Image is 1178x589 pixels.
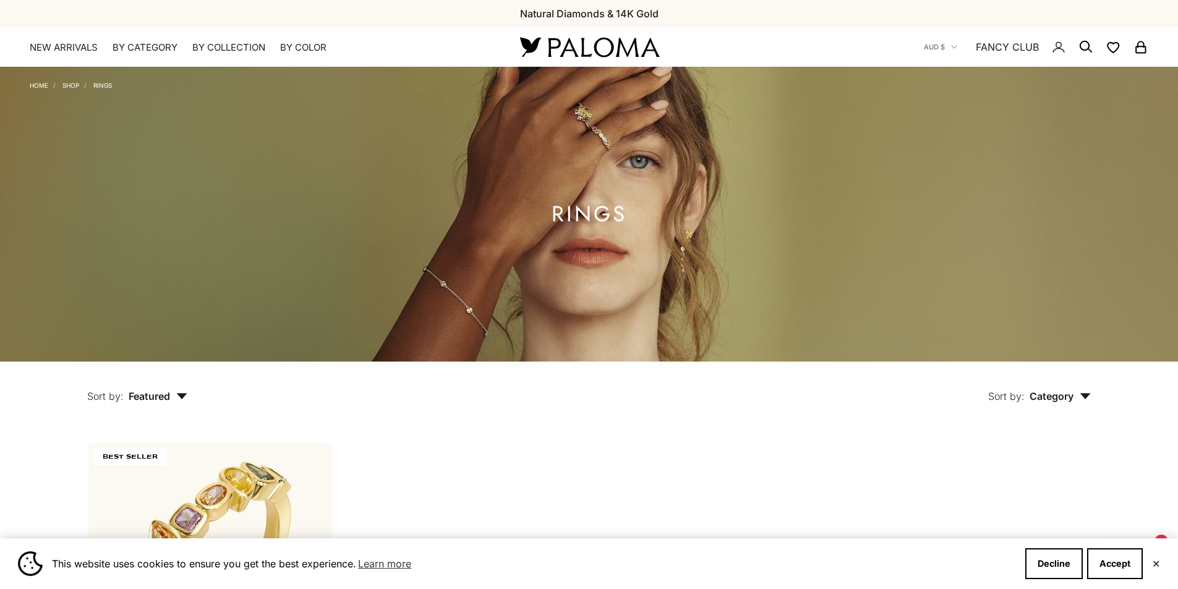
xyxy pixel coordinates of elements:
a: NEW ARRIVALS [30,41,98,54]
a: Home [30,82,48,89]
span: Sort by: [87,390,124,402]
span: Category [1030,390,1091,402]
nav: Breadcrumb [30,79,112,89]
span: This website uses cookies to ensure you get the best experience. [52,554,1015,573]
summary: By Color [280,41,327,54]
h1: Rings [552,206,627,222]
button: AUD $ [924,41,957,53]
span: BEST SELLER [93,448,166,465]
a: FANCY CLUB [976,39,1039,55]
button: Accept [1087,548,1143,579]
nav: Primary navigation [30,41,490,54]
p: Natural Diamonds & 14K Gold [520,6,659,22]
button: Close [1152,560,1160,567]
a: Shop [62,82,79,89]
span: Featured [129,390,187,402]
img: Cookie banner [18,551,43,576]
span: Sort by: [988,390,1025,402]
a: Rings [93,82,112,89]
button: Sort by: Category [960,362,1119,413]
summary: By Category [113,41,177,54]
summary: By Collection [192,41,265,54]
button: Decline [1025,548,1083,579]
span: AUD $ [924,41,945,53]
nav: Secondary navigation [924,27,1148,67]
a: Learn more [356,554,413,573]
button: Sort by: Featured [59,362,216,413]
